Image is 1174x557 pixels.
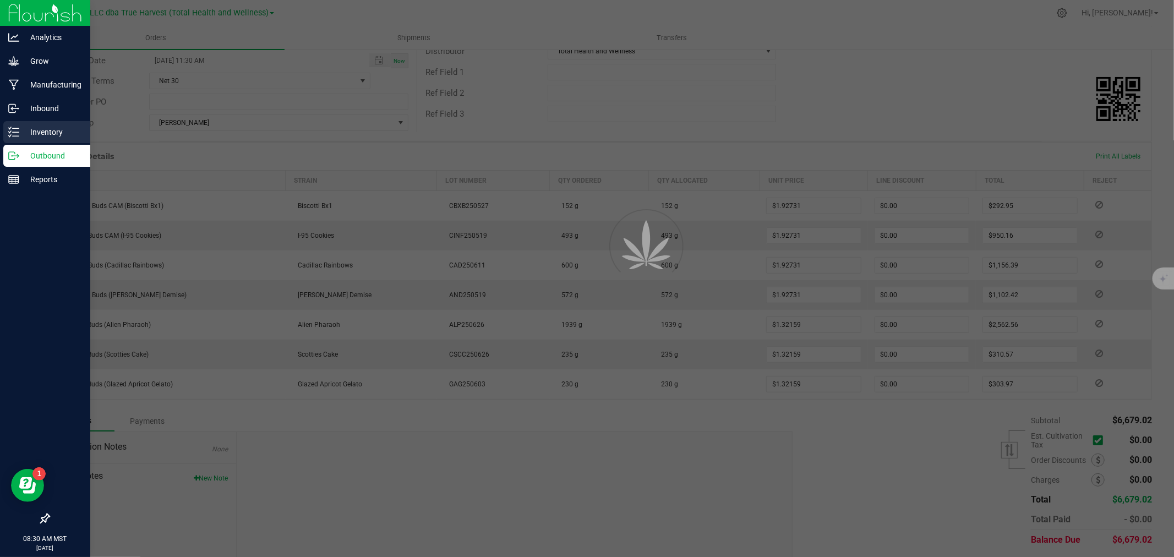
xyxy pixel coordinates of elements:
[8,32,19,43] inline-svg: Analytics
[5,534,85,544] p: 08:30 AM MST
[32,467,46,480] iframe: Resource center unread badge
[8,174,19,185] inline-svg: Reports
[19,173,85,186] p: Reports
[8,103,19,114] inline-svg: Inbound
[5,544,85,552] p: [DATE]
[8,56,19,67] inline-svg: Grow
[19,149,85,162] p: Outbound
[19,125,85,139] p: Inventory
[19,78,85,91] p: Manufacturing
[19,31,85,44] p: Analytics
[11,469,44,502] iframe: Resource center
[19,102,85,115] p: Inbound
[8,127,19,138] inline-svg: Inventory
[8,150,19,161] inline-svg: Outbound
[19,54,85,68] p: Grow
[8,79,19,90] inline-svg: Manufacturing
